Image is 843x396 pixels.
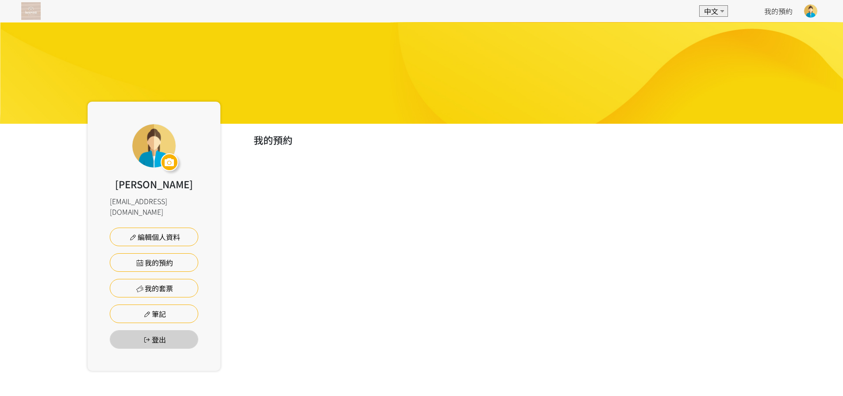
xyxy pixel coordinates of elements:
button: 登出 [110,330,198,349]
a: 我的預約 [764,6,793,16]
h2: 我的預約 [254,133,756,147]
a: 筆記 [110,305,198,323]
a: 編輯個人資料 [110,228,198,246]
div: [EMAIL_ADDRESS][DOMAIN_NAME] [110,196,198,217]
a: 我的套票 [110,279,198,297]
img: T57dtJh47iSJKDtQ57dN6xVUMYY2M0XQuGF02OI4.png [21,2,41,20]
a: 我的預約 [110,253,198,272]
div: [PERSON_NAME] [115,177,193,191]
